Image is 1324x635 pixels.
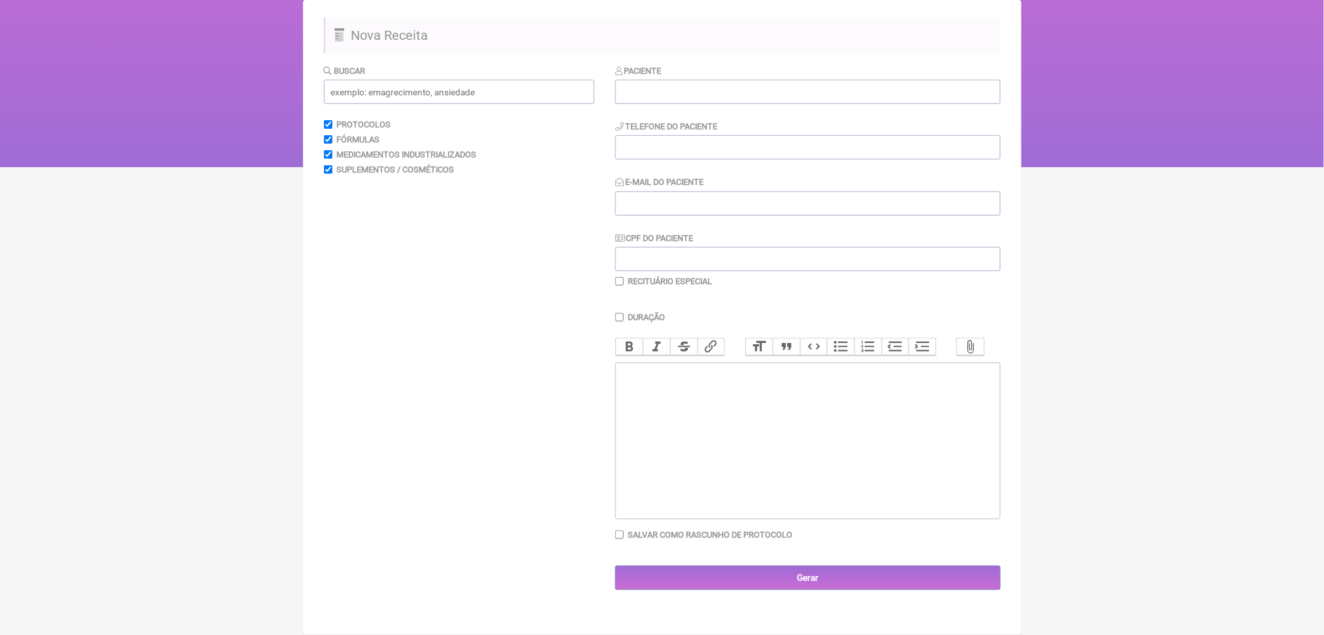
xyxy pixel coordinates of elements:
[336,135,379,144] font: Fórmulas
[615,566,1001,590] input: Gerar
[628,276,712,286] font: Recituário Especial
[336,120,391,129] font: Protocolos
[773,338,800,355] button: Citar
[336,150,476,159] font: Medicamentos Industrializados
[324,80,594,104] input: exemplo: emagrecimento, ansiedade
[624,66,661,76] font: Paciente
[351,27,428,43] font: Nova Receita
[800,338,828,355] button: Código
[957,338,984,355] button: Anexar arquivos
[670,338,698,355] button: Tachado
[698,338,725,355] button: Link
[616,338,643,355] button: Audacioso
[746,338,773,355] button: Cabeçalho
[625,177,703,187] font: E-mail do Paciente
[628,312,665,322] font: Duração
[625,122,717,131] font: Telefone do Paciente
[643,338,670,355] button: itálico
[336,165,454,174] font: Suplementos / Cosméticos
[909,338,936,355] button: Aumentar o nível
[628,530,792,540] font: Salvar como rascunho de Protocolo
[854,338,882,355] button: Números
[626,233,693,243] font: CPF do Paciente
[827,338,854,355] button: Balas
[882,338,909,355] button: Diminuir nível
[334,66,365,76] font: Buscar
